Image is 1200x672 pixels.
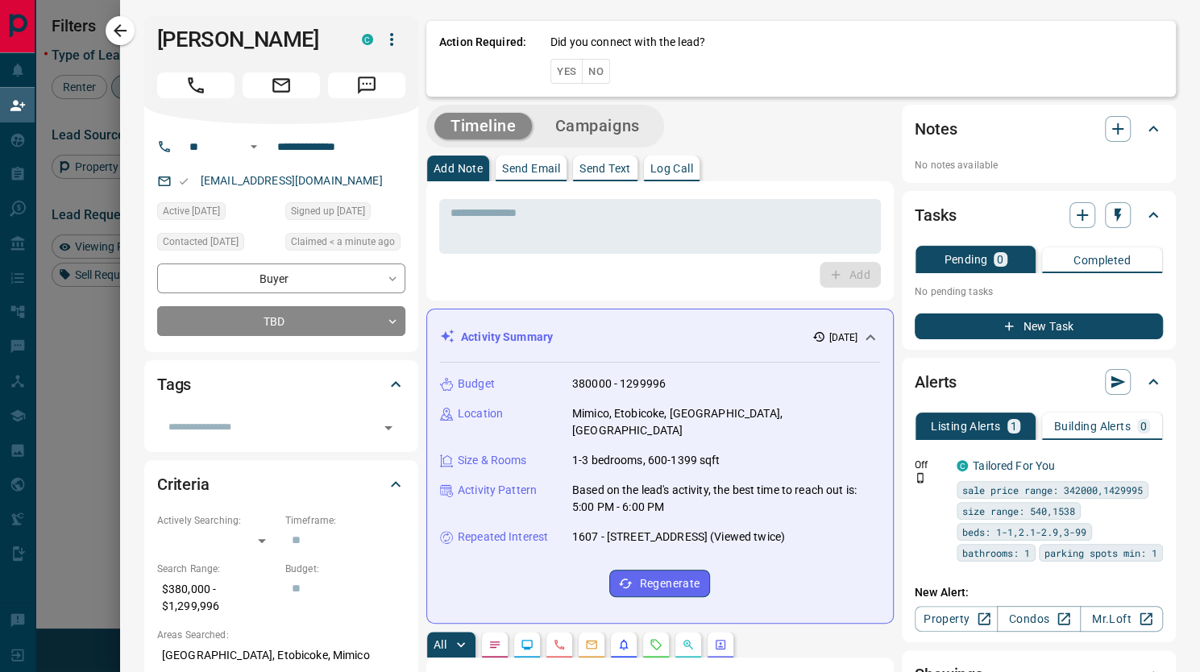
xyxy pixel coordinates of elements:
div: Notes [915,110,1163,148]
div: Alerts [915,363,1163,401]
a: Condos [997,606,1080,632]
h2: Tags [157,371,191,397]
div: Tags [157,365,405,404]
p: [DATE] [828,330,857,345]
p: Add Note [434,163,483,174]
span: Call [157,73,235,98]
span: beds: 1-1,2.1-2.9,3-99 [962,524,1086,540]
h1: [PERSON_NAME] [157,27,338,52]
svg: Agent Actions [714,638,727,651]
p: Size & Rooms [458,452,527,469]
svg: Lead Browsing Activity [521,638,534,651]
p: Pending [944,254,987,265]
h2: Criteria [157,471,210,497]
p: 0 [1140,421,1147,432]
svg: Notes [488,638,501,651]
p: 1607 - [STREET_ADDRESS] (Viewed twice) [572,529,785,545]
p: Activity Pattern [458,482,537,499]
svg: Push Notification Only [915,472,926,483]
p: 1 [1011,421,1017,432]
span: Message [328,73,405,98]
p: 1-3 bedrooms, 600-1399 sqft [572,452,720,469]
p: No pending tasks [915,280,1163,304]
div: condos.ca [362,34,373,45]
p: Location [458,405,503,422]
p: Areas Searched: [157,628,405,642]
div: condos.ca [957,460,968,471]
div: Tasks [915,196,1163,234]
p: 380000 - 1299996 [572,375,666,392]
p: Budget: [285,562,405,576]
button: Open [244,137,264,156]
a: Mr.Loft [1080,606,1163,632]
p: Search Range: [157,562,277,576]
p: Listing Alerts [931,421,1001,432]
a: Property [915,606,998,632]
p: No notes available [915,158,1163,172]
svg: Emails [585,638,598,651]
div: Fri Aug 08 2025 [157,202,277,225]
svg: Requests [650,638,662,651]
button: Yes [550,59,583,84]
div: TBD [157,306,405,336]
h2: Tasks [915,202,956,228]
p: Log Call [650,163,693,174]
p: Off [915,458,947,472]
p: Based on the lead's activity, the best time to reach out is: 5:00 PM - 6:00 PM [572,482,880,516]
p: 0 [997,254,1003,265]
h2: Alerts [915,369,957,395]
div: Tue Aug 12 2025 [285,233,405,255]
p: Building Alerts [1054,421,1131,432]
p: Mimico, Etobicoke, [GEOGRAPHIC_DATA], [GEOGRAPHIC_DATA] [572,405,880,439]
p: Completed [1073,255,1131,266]
p: [GEOGRAPHIC_DATA], Etobicoke, Mimico [157,642,405,669]
p: Activity Summary [461,329,553,346]
p: All [434,639,446,650]
h2: Notes [915,116,957,142]
svg: Opportunities [682,638,695,651]
button: Campaigns [538,113,655,139]
svg: Calls [553,638,566,651]
span: Claimed < a minute ago [291,234,395,250]
span: size range: 540,1538 [962,503,1075,519]
p: $380,000 - $1,299,996 [157,576,277,620]
span: Active [DATE] [163,203,220,219]
div: Buyer [157,263,405,293]
span: Signed up [DATE] [291,203,365,219]
span: Contacted [DATE] [163,234,239,250]
p: Actively Searching: [157,513,277,528]
p: Repeated Interest [458,529,548,545]
span: parking spots min: 1 [1044,545,1157,561]
a: Tailored For You [973,459,1055,472]
p: Send Text [579,163,631,174]
div: Criteria [157,465,405,504]
p: Did you connect with the lead? [550,34,705,51]
button: No [582,59,610,84]
div: Activity Summary[DATE] [440,322,880,352]
p: Budget [458,375,495,392]
button: New Task [915,313,1163,339]
span: bathrooms: 1 [962,545,1030,561]
div: Sat Aug 09 2025 [157,233,277,255]
p: Action Required: [439,34,526,84]
svg: Email Valid [178,176,189,187]
button: Regenerate [609,570,710,597]
p: Send Email [502,163,560,174]
a: [EMAIL_ADDRESS][DOMAIN_NAME] [201,174,383,187]
svg: Listing Alerts [617,638,630,651]
p: Timeframe: [285,513,405,528]
div: Tue Aug 05 2025 [285,202,405,225]
button: Open [377,417,400,439]
span: Email [243,73,320,98]
span: sale price range: 342000,1429995 [962,482,1143,498]
button: Timeline [434,113,533,139]
p: New Alert: [915,584,1163,601]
